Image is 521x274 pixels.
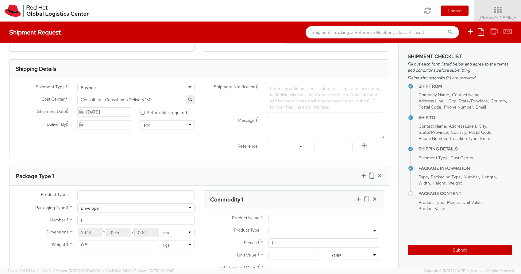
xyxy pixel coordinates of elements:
span: Shipment Type [419,155,448,161]
h4: Shipping Details [419,147,512,151]
span: Shipment Date [37,108,66,115]
span: Enter any additional email addresses, separated by comma, for individuals who should receive noti... [270,86,381,110]
span: ▼ [513,15,517,20]
span: Type [419,174,428,180]
input: Length [78,228,102,237]
span: Width [419,180,430,186]
span: Product Name [232,215,260,220]
span: Country [451,129,466,135]
span: Dimensions [46,229,68,235]
span: Unit Value [237,252,257,258]
input: Height [134,228,159,237]
span: City [479,123,486,129]
h4: Package Information [419,166,512,171]
span: Contact Name [419,123,446,129]
h4: Shipment Request [9,29,61,36]
input: Shipment, Tracking or Reference Number (at least 4 chars) [306,26,459,38]
span: master, [DATE] 10:47:06 [57,268,94,273]
div: GBP [332,252,341,259]
span: Shipment Notification [214,84,256,90]
h3: Shipping Details [16,66,56,72]
span: Address Line 1 [419,98,446,104]
span: Product Type [419,200,444,205]
span: Copyright © [DATE]-[DATE] Agistix Inc., All Rights Reserved [424,268,514,273]
span: X [130,228,134,237]
span: Deliver By [47,121,66,128]
span: Client: 2025.18.0-5db8ab7 [95,268,174,273]
span: Phone Number [444,104,473,110]
span: Contact Name [452,92,480,97]
span: Number [464,174,479,180]
span: Fields with asterisks (*) are required [408,75,512,81]
span: Fill out each form listed below and agree to the terms and conditions before submitting [408,61,512,73]
span: Server: 2025.19.0-d447cefac8f [7,268,94,273]
div: PM [144,122,150,128]
span: Unit Value [462,200,482,205]
span: Reference [237,143,258,149]
span: Email [480,136,491,141]
span: Product Value [419,206,445,211]
span: Message [238,117,255,123]
span: Product Types [41,192,68,197]
span: Length [482,174,496,180]
span: City [448,98,456,104]
span: State/Province [419,129,448,135]
span: Postal Code [419,104,441,110]
h3: Package Type 1 [16,173,54,179]
span: Number [50,217,65,223]
span: Company Name [419,92,449,97]
span: X [102,228,106,237]
h4: Ship From [419,84,512,89]
button: Logout [441,6,469,16]
span: Location Type [450,136,477,141]
div: Business [81,85,97,91]
img: rh-logistics-00dfa346123c4ec078e1.svg [5,5,89,17]
span: Country [491,98,506,104]
h4: Ship To [419,115,512,120]
button: Submit [408,245,512,255]
span: Weight [448,180,462,186]
span: State/Province [458,98,488,104]
h3: Shipment Checklist [408,54,512,59]
span: master, [DATE] 09:34:17 [137,268,174,273]
span: Packaging Type [431,174,461,180]
span: Pieces [447,200,460,205]
span: Total Content Value [219,264,257,270]
span: Cost Center [41,96,65,103]
h4: Package Content [419,191,512,196]
input: Width [106,228,130,237]
span: Consulting - Consultants Delivery 150 [81,97,191,102]
label: Return label required [141,109,188,116]
span: [PERSON_NAME] [479,14,517,20]
span: Pieces [244,240,257,245]
span: Email [476,104,486,110]
div: Envelope [81,205,99,211]
span: Weight [52,242,65,247]
span: Product Type [234,227,260,233]
input: Return label required [141,111,145,115]
span: Height [433,180,446,186]
span: Postal Code [469,129,492,135]
span: Phone Number [419,136,447,141]
h3: Commodity 1 [210,197,243,203]
span: Cost Center [450,155,474,161]
span: Shipment Type [36,84,65,91]
span: Address Line 1 [449,123,476,129]
span: Packaging Type [35,205,65,210]
span: Consulting - Consultants Delivery 150 [77,95,195,104]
